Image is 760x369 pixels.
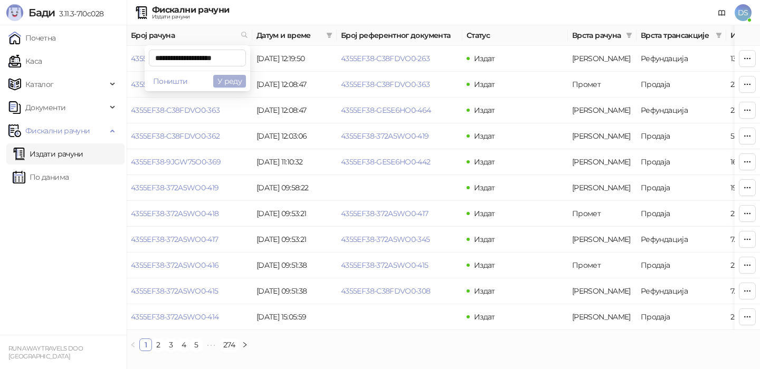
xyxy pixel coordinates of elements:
button: Поништи [149,75,192,88]
span: Издат [474,131,495,141]
td: Аванс [568,46,636,72]
a: 4355EF38-GESE6HO0-442 [341,157,431,167]
td: Продаја [636,72,726,98]
a: 4355EF38-372A5WO0-419 [131,183,219,192]
span: Издат [474,80,495,89]
td: 4355EF38-C38FDVO0-362 [127,123,252,149]
a: 4355EF38-C38FDVO0-364 [131,80,221,89]
small: RUN AWAY TRAVELS DOO [GEOGRAPHIC_DATA] [8,345,83,360]
span: Број рачуна [131,30,236,41]
td: Рефундација [636,227,726,253]
td: 4355EF38-9JGW75O0-369 [127,149,252,175]
span: Издат [474,260,495,270]
td: [DATE] 09:51:38 [252,278,337,304]
td: [DATE] 11:10:32 [252,149,337,175]
td: 4355EF38-372A5WO0-417 [127,227,252,253]
a: 4355EF38-C38FDVO0-308 [341,286,431,296]
td: 4355EF38-372A5WO0-418 [127,201,252,227]
a: Документација [714,4,730,21]
span: Врста трансакције [641,30,711,41]
span: Издат [474,209,495,218]
div: Фискални рачуни [152,6,229,14]
td: 4355EF38-372A5WO0-416 [127,253,252,278]
th: Статус [462,25,568,46]
span: Датум и време [256,30,322,41]
li: Следећа страна [239,338,251,351]
span: Издат [474,235,495,244]
td: Аванс [568,227,636,253]
td: Рефундација [636,98,726,123]
a: 4355EF38-C38FDVO0-363 [131,105,220,115]
td: [DATE] 09:53:21 [252,227,337,253]
td: [DATE] 15:05:59 [252,304,337,330]
button: right [239,338,251,351]
span: Издат [474,157,495,167]
td: Аванс [568,304,636,330]
span: filter [714,27,724,43]
img: Logo [6,4,23,21]
span: Каталог [25,74,54,95]
th: Врста рачуна [568,25,636,46]
td: [DATE] 12:08:47 [252,72,337,98]
td: [DATE] 09:53:21 [252,201,337,227]
td: Продаја [636,123,726,149]
a: 4355EF38-C38FDVO0-263 [341,54,430,63]
td: Рефундација [636,278,726,304]
a: 1 [140,339,151,351]
td: Промет [568,201,636,227]
td: [DATE] 12:08:47 [252,98,337,123]
td: Аванс [568,278,636,304]
td: 4355EF38-372A5WO0-414 [127,304,252,330]
button: У реду [213,75,246,88]
a: 274 [220,339,238,351]
td: 4355EF38-C38FDVO0-363 [127,98,252,123]
th: Број референтног документа [337,25,462,46]
li: Следећих 5 Страна [203,338,220,351]
td: Промет [568,253,636,278]
a: Издати рачуни [13,143,83,164]
span: Издат [474,286,495,296]
a: 4355EF38-372A5WO0-345 [341,235,430,244]
span: Фискални рачуни [25,120,90,141]
a: 4355EF38-372A5WO0-416 [131,260,219,270]
td: Продаја [636,304,726,330]
a: 4355EF38-372A5WO0-415 [341,260,429,270]
a: По данима [13,167,69,188]
span: Издат [474,312,495,322]
a: 4355EF38-C38FDVO0-362 [131,131,220,141]
span: filter [326,32,332,38]
li: 1 [139,338,152,351]
a: 4355EF38-372A5WO0-414 [131,312,219,322]
a: 3 [165,339,177,351]
span: ••• [203,338,220,351]
a: 5 [191,339,202,351]
span: right [242,342,248,348]
th: Број рачуна [127,25,252,46]
td: Аванс [568,98,636,123]
a: Почетна [8,27,56,48]
th: Врста трансакције [636,25,726,46]
span: Издат [474,105,495,115]
td: Продаја [636,201,726,227]
span: 3.11.3-710c028 [55,9,103,18]
a: 4355EF38-C38FDVO0-363 [341,80,430,89]
span: Издат [474,183,495,192]
td: Рефундација [636,46,726,72]
li: 5 [190,338,203,351]
td: Аванс [568,149,636,175]
span: filter [626,32,632,38]
a: 4355EF38-372A5WO0-417 [341,209,429,218]
span: Врста рачуна [572,30,622,41]
li: 274 [220,338,239,351]
span: filter [324,27,335,43]
a: 4355EF38-GESE6HO0-480 [131,54,221,63]
td: Аванс [568,123,636,149]
a: 4355EF38-372A5WO0-418 [131,209,219,218]
td: [DATE] 12:03:06 [252,123,337,149]
div: Издати рачуни [152,14,229,20]
button: left [127,338,139,351]
td: 4355EF38-372A5WO0-419 [127,175,252,201]
a: 4355EF38-9JGW75O0-369 [131,157,221,167]
li: 4 [177,338,190,351]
